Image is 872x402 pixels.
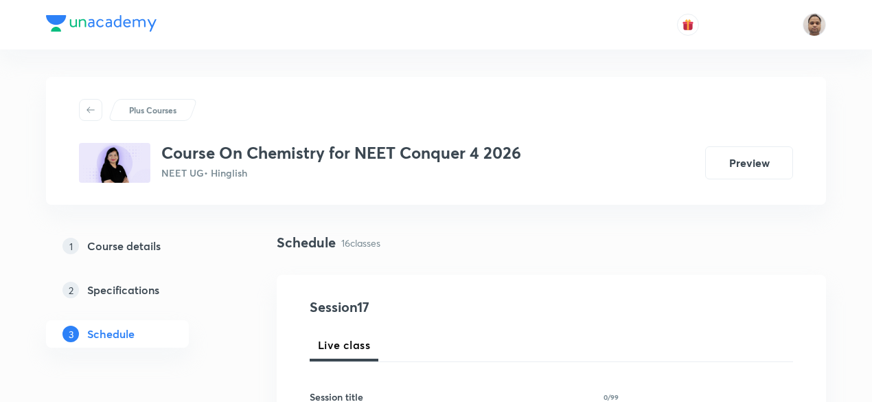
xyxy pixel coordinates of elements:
h5: Course details [87,238,161,254]
img: avatar [682,19,694,31]
h5: Schedule [87,326,135,342]
button: Preview [705,146,793,179]
button: avatar [677,14,699,36]
a: 1Course details [46,232,233,260]
a: Company Logo [46,15,157,35]
p: 2 [62,282,79,298]
h4: Session 17 [310,297,560,317]
p: Plus Courses [129,104,176,116]
p: 0/99 [604,394,619,401]
h5: Specifications [87,282,159,298]
p: 3 [62,326,79,342]
p: 1 [62,238,79,254]
img: EE67A7B4-A68C-4A22-BD85-CDC5B4BF9976_plus.png [79,143,150,183]
p: NEET UG • Hinglish [161,166,521,180]
a: 2Specifications [46,276,233,304]
p: 16 classes [341,236,380,250]
span: Live class [318,337,370,353]
h3: Course On Chemistry for NEET Conquer 4 2026 [161,143,521,163]
img: Shekhar Banerjee [803,13,826,36]
img: Company Logo [46,15,157,32]
h4: Schedule [277,232,336,253]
